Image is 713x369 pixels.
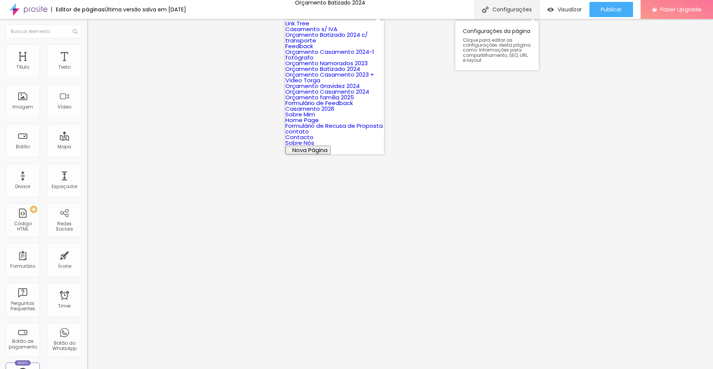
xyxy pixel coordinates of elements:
[285,82,360,90] a: Orçamento Gravidez 2024
[51,7,105,12] div: Editor de páginas
[285,105,334,113] a: Casamento 2026
[58,264,71,269] div: Ícone
[285,31,368,44] a: Orçamento Batizado 2024 c/ transporte
[16,144,30,149] div: Botão
[285,139,314,147] a: Sobre Nós
[601,6,622,13] span: Publicar
[58,144,71,149] div: Mapa
[285,133,313,141] a: Contacto
[15,184,30,189] div: Divisor
[49,341,79,352] div: Botão do WhatsApp
[285,42,313,50] a: Feedback
[463,38,531,63] span: Clique para editar as configurações desta página como: Informações para compartilhamento, SEO, UR...
[285,146,331,154] button: Nova Página
[285,127,309,135] a: contato
[73,29,77,34] img: Icone
[285,48,374,61] a: Orçamento Casamento 2024-1 fotógrafo
[285,122,383,130] a: Formulário de Recusa de Proposta
[16,64,29,70] div: Título
[660,6,702,13] span: Fazer Upgrade
[285,110,315,118] a: Sobre Mim
[87,19,713,369] iframe: Editor
[285,116,319,124] a: Home Page
[8,339,38,350] div: Botão de pagamento
[8,221,38,232] div: Código HTML
[58,64,71,70] div: Texto
[455,21,539,70] div: Configurações da página
[15,360,31,366] div: Novo
[58,303,71,309] div: Timer
[285,88,369,96] a: Orçamento Casamento 2024
[540,2,589,17] button: Visualizar
[285,71,374,84] a: Orçamento Casamento 2023 + Vídeo Torga
[589,2,633,17] button: Publicar
[285,93,354,101] a: Orçamento família 2025
[10,264,35,269] div: Formulário
[547,6,554,13] img: view-1.svg
[292,146,328,154] span: Nova Página
[8,301,38,312] div: Perguntas frequentes
[6,25,81,38] input: Buscar elemento
[285,19,309,27] a: Link Tree
[558,6,582,13] span: Visualizar
[13,104,33,110] div: Imagem
[482,6,489,13] img: Icone
[49,221,79,232] div: Redes Sociais
[105,7,186,12] div: Última versão salva em [DATE]
[52,184,77,189] div: Espaçador
[285,59,368,67] a: Orçamento Namorados 2023
[58,104,71,110] div: Vídeo
[285,25,337,33] a: Casamento s/ IVA
[285,65,360,73] a: Orçamento Batizado 2024
[285,99,353,107] a: Formulário de Feedback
